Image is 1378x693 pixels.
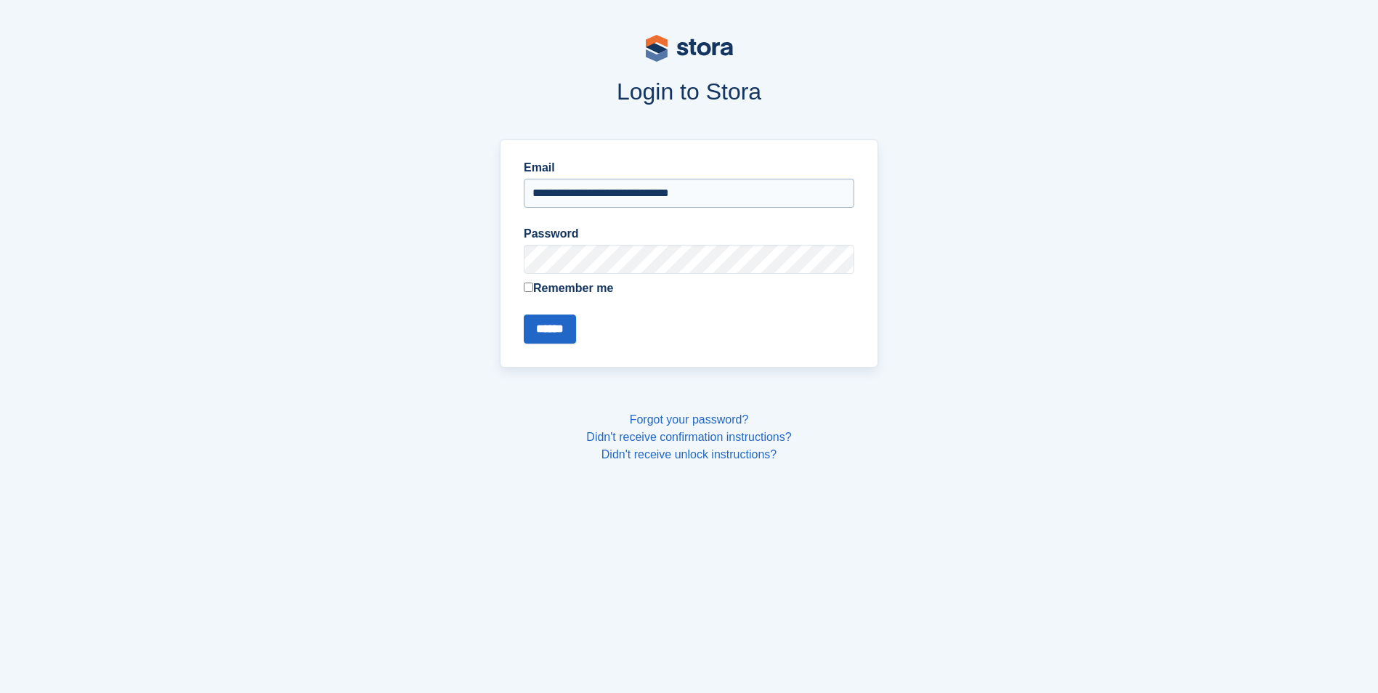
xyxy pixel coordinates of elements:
label: Remember me [524,280,854,297]
a: Forgot your password? [630,413,749,426]
img: stora-logo-53a41332b3708ae10de48c4981b4e9114cc0af31d8433b30ea865607fb682f29.svg [646,35,733,62]
h1: Login to Stora [223,78,1156,105]
a: Didn't receive unlock instructions? [601,448,777,461]
input: Remember me [524,283,533,292]
label: Email [524,159,854,177]
label: Password [524,225,854,243]
a: Didn't receive confirmation instructions? [586,431,791,443]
